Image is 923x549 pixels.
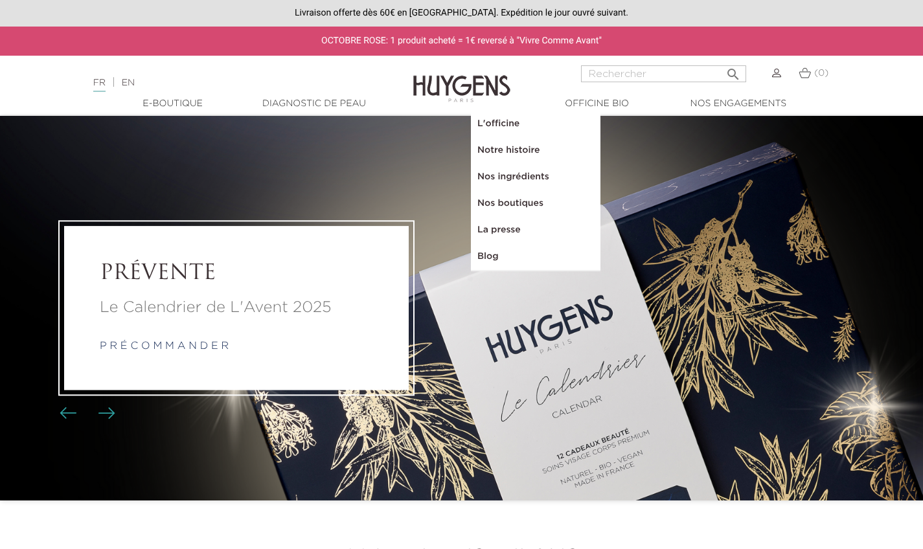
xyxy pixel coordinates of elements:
[413,54,510,104] img: Huygens
[65,404,107,423] div: Boutons du carrousel
[93,78,106,92] a: FR
[100,341,229,352] a: p r é c o m m a n d e r
[100,296,373,319] a: Le Calendrier de L'Avent 2025
[722,62,745,79] button: 
[471,111,600,137] a: L'officine
[87,75,375,91] div: |
[122,78,135,87] a: EN
[108,97,238,111] a: E-Boutique
[471,217,600,243] a: La presse
[100,262,373,286] a: PRÉVENTE
[471,190,600,217] a: Nos boutiques
[725,63,741,78] i: 
[471,164,600,190] a: Nos ingrédients
[471,243,600,270] a: Blog
[471,137,600,164] a: Notre histoire
[814,69,828,78] span: (0)
[249,97,379,111] a: Diagnostic de peau
[532,97,662,111] a: Officine Bio
[674,97,803,111] a: Nos engagements
[581,65,746,82] input: Rechercher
